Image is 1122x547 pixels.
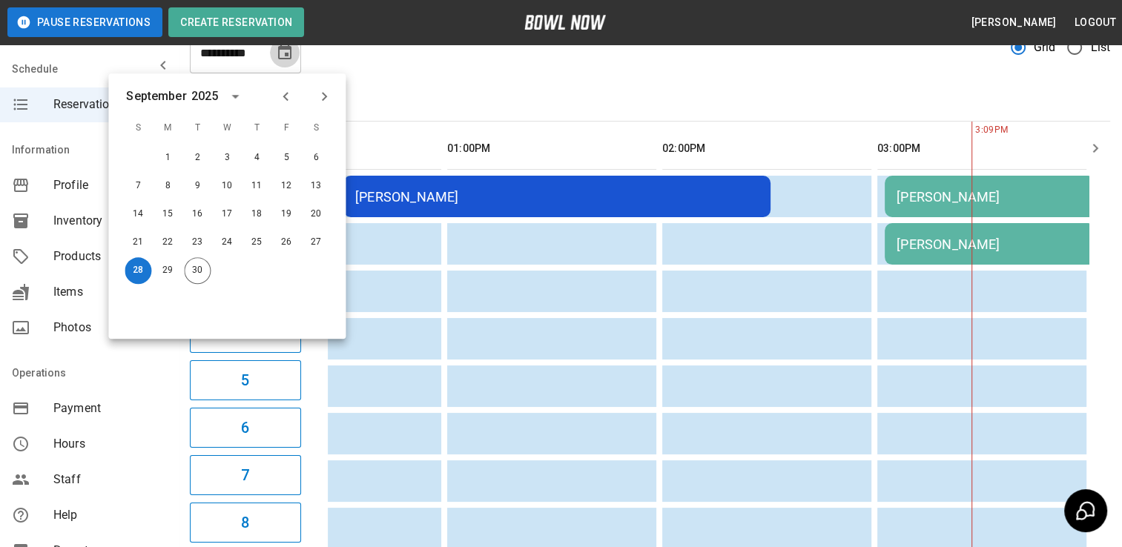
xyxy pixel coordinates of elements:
[1069,9,1122,36] button: Logout
[190,503,301,543] button: 8
[53,506,166,524] span: Help
[243,113,270,143] span: T
[190,360,301,400] button: 5
[184,113,211,143] span: T
[214,229,240,256] button: Sep 24, 2025
[303,201,329,228] button: Sep 20, 2025
[243,201,270,228] button: Sep 18, 2025
[154,173,181,199] button: Sep 8, 2025
[125,229,151,256] button: Sep 21, 2025
[53,96,166,113] span: Reservations
[241,463,249,487] h6: 7
[53,435,166,453] span: Hours
[662,127,871,170] th: 02:00PM
[243,173,270,199] button: Sep 11, 2025
[168,7,304,37] button: Create Reservation
[241,416,249,440] h6: 6
[184,173,211,199] button: Sep 9, 2025
[154,229,181,256] button: Sep 22, 2025
[214,113,240,143] span: W
[190,455,301,495] button: 7
[273,229,300,256] button: Sep 26, 2025
[243,145,270,171] button: Sep 4, 2025
[897,236,1083,252] div: [PERSON_NAME]
[190,85,1110,121] div: inventory tabs
[273,145,300,171] button: Sep 5, 2025
[214,145,240,171] button: Sep 3, 2025
[154,257,181,284] button: Sep 29, 2025
[53,248,166,265] span: Products
[1090,39,1110,56] span: List
[125,257,151,284] button: Sep 28, 2025
[214,173,240,199] button: Sep 10, 2025
[311,84,337,109] button: Next month
[355,189,759,205] div: [PERSON_NAME]
[184,257,211,284] button: Sep 30, 2025
[214,201,240,228] button: Sep 17, 2025
[191,87,219,105] div: 2025
[184,229,211,256] button: Sep 23, 2025
[241,368,249,392] h6: 5
[125,113,151,143] span: S
[126,87,186,105] div: September
[53,319,166,337] span: Photos
[125,201,151,228] button: Sep 14, 2025
[7,7,162,37] button: Pause Reservations
[53,176,166,194] span: Profile
[184,145,211,171] button: Sep 2, 2025
[273,113,300,143] span: F
[53,283,166,301] span: Items
[154,145,181,171] button: Sep 1, 2025
[154,113,181,143] span: M
[270,38,300,67] button: Choose date, selected date is Sep 28, 2025
[273,201,300,228] button: Sep 19, 2025
[53,471,166,488] span: Staff
[971,123,975,138] span: 3:09PM
[303,229,329,256] button: Sep 27, 2025
[447,127,656,170] th: 01:00PM
[190,408,301,448] button: 6
[125,173,151,199] button: Sep 7, 2025
[273,173,300,199] button: Sep 12, 2025
[1034,39,1056,56] span: Grid
[241,511,249,534] h6: 8
[524,15,606,30] img: logo
[897,189,1083,205] div: [PERSON_NAME]
[222,84,248,109] button: calendar view is open, switch to year view
[184,201,211,228] button: Sep 16, 2025
[53,212,166,230] span: Inventory
[303,113,329,143] span: S
[965,9,1062,36] button: [PERSON_NAME]
[243,229,270,256] button: Sep 25, 2025
[154,201,181,228] button: Sep 15, 2025
[303,173,329,199] button: Sep 13, 2025
[877,127,1086,170] th: 03:00PM
[303,145,329,171] button: Sep 6, 2025
[53,400,166,417] span: Payment
[273,84,298,109] button: Previous month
